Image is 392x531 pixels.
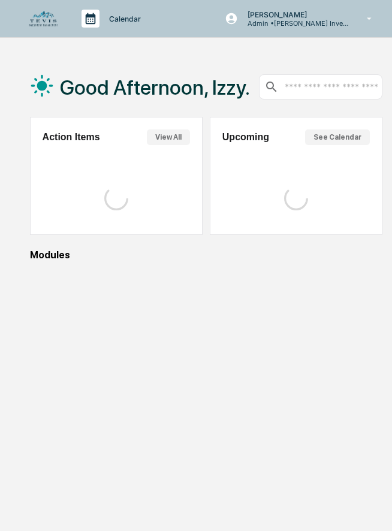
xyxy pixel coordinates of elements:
p: [PERSON_NAME] [238,10,349,19]
p: Admin • [PERSON_NAME] Investment Management [238,19,349,28]
button: View All [147,129,190,145]
h1: Good Afternoon, Izzy. [60,76,250,99]
div: Modules [30,249,383,261]
h2: Upcoming [222,132,269,143]
button: See Calendar [305,129,370,145]
h2: Action Items [43,132,100,143]
p: Calendar [99,14,147,23]
img: logo [29,11,58,27]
